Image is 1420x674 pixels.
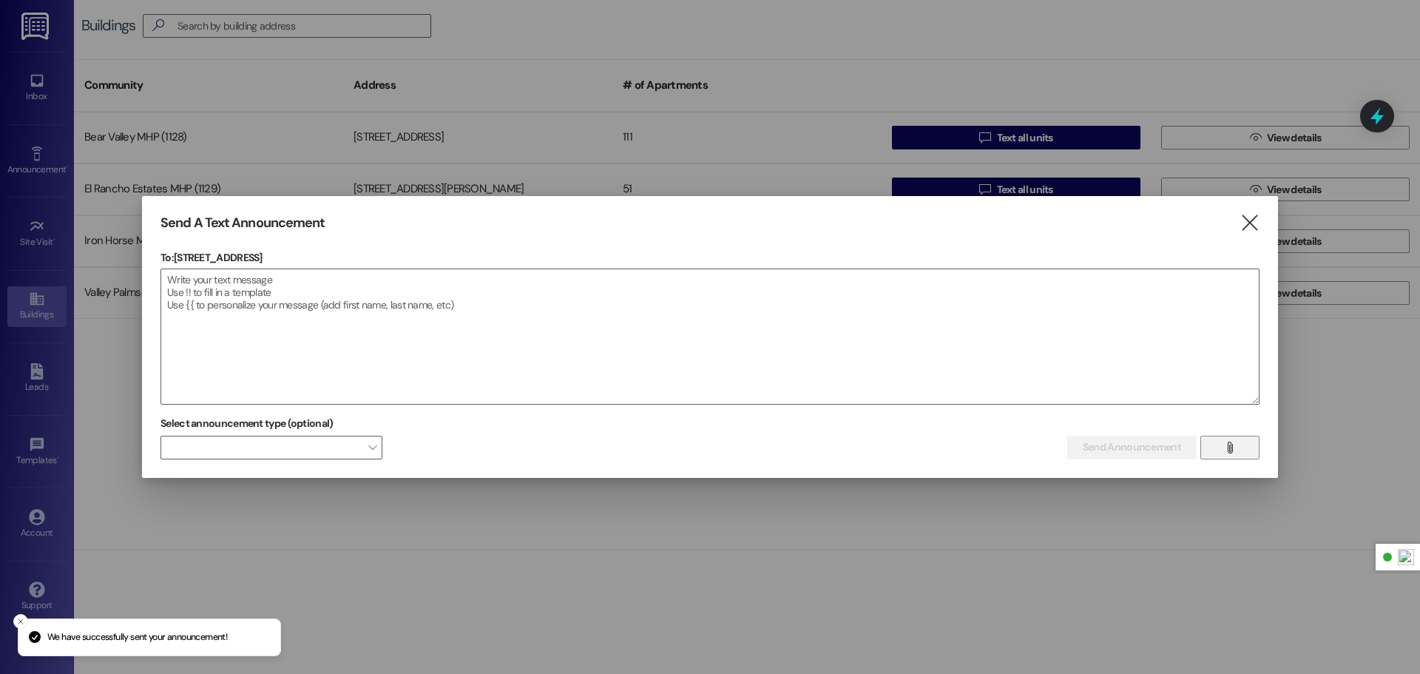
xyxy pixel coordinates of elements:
h3: Send A Text Announcement [160,215,325,232]
span: Send Announcement [1083,439,1181,455]
label: Select announcement type (optional) [160,412,334,435]
button: Close toast [13,614,28,629]
i:  [1224,442,1235,454]
i:  [1240,215,1260,231]
p: We have successfully sent your announcement! [47,631,227,644]
p: To: [STREET_ADDRESS] [160,250,1260,265]
button: Send Announcement [1067,436,1197,459]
